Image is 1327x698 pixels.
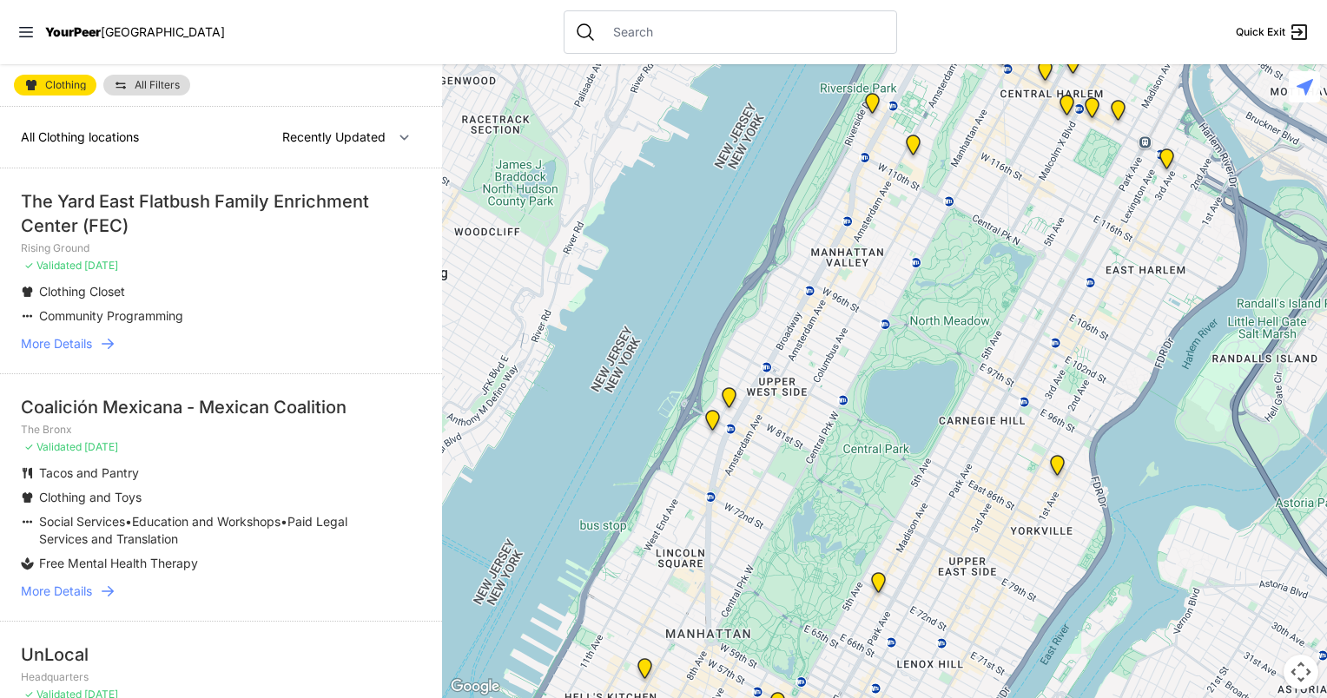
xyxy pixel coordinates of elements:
[39,556,198,570] span: Free Mental Health Therapy
[1027,53,1063,95] div: Uptown/Harlem DYCD Youth Drop-in Center
[1236,25,1285,39] span: Quick Exit
[1236,22,1310,43] a: Quick Exit
[39,490,142,504] span: Clothing and Toys
[84,259,118,272] span: [DATE]
[21,670,421,684] p: Headquarters
[21,583,92,600] span: More Details
[45,24,101,39] span: YourPeer
[446,675,504,698] a: Open this area in Google Maps (opens a new window)
[101,24,225,39] span: [GEOGRAPHIC_DATA]
[39,284,125,299] span: Clothing Closet
[45,80,86,90] span: Clothing
[135,80,180,90] span: All Filters
[861,565,896,607] div: Manhattan
[45,27,225,37] a: YourPeer[GEOGRAPHIC_DATA]
[21,241,421,255] p: Rising Ground
[21,129,139,144] span: All Clothing locations
[21,423,421,437] p: The Bronx
[84,440,118,453] span: [DATE]
[39,308,183,323] span: Community Programming
[14,75,96,95] a: Clothing
[1149,142,1185,183] div: Main Location
[125,514,132,529] span: •
[281,514,287,529] span: •
[1040,448,1075,490] div: Avenue Church
[21,335,421,352] a: More Details
[103,75,190,95] a: All Filters
[711,380,747,422] div: Pathways Adult Drop-In Program
[446,675,504,698] img: Google
[1100,93,1136,135] div: East Harlem
[855,86,890,128] div: Ford Hall
[895,128,931,169] div: The Cathedral Church of St. John the Divine
[21,583,421,600] a: More Details
[21,395,421,419] div: Coalición Mexicana - Mexican Coalition
[1055,46,1091,88] div: Manhattan
[24,440,82,453] span: ✓ Validated
[21,335,92,352] span: More Details
[21,189,421,238] div: The Yard East Flatbush Family Enrichment Center (FEC)
[1284,655,1318,689] button: Map camera controls
[21,642,421,667] div: UnLocal
[39,514,125,529] span: Social Services
[603,23,886,41] input: Search
[39,465,139,480] span: Tacos and Pantry
[132,514,281,529] span: Education and Workshops
[24,259,82,272] span: ✓ Validated
[627,651,663,693] div: 9th Avenue Drop-in Center
[1074,90,1110,132] div: Manhattan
